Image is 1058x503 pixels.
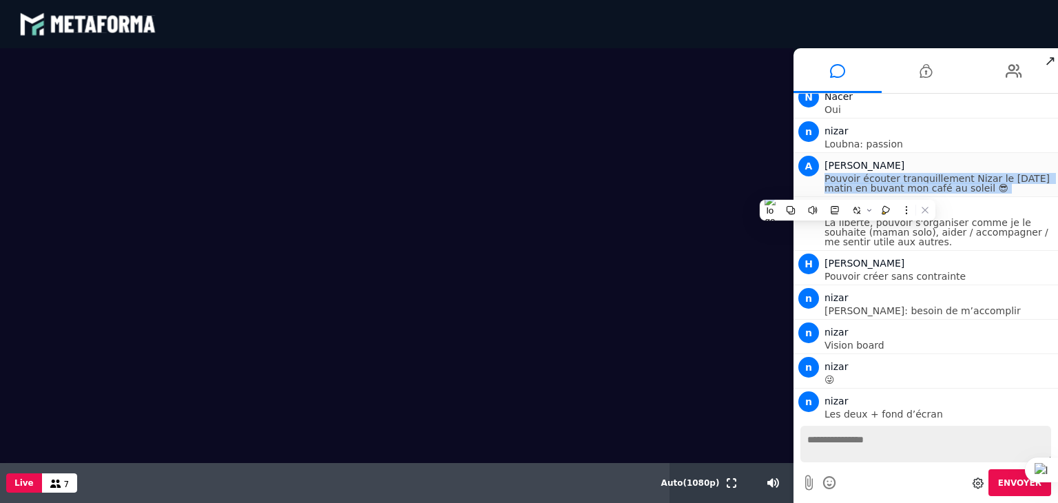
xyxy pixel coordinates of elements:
span: A [798,156,819,176]
p: La liberté, pouvoir s'organiser comme je le souhaite (maman solo), aider / accompagner / me senti... [824,218,1055,247]
p: [PERSON_NAME]: besoin de m’accomplir [824,306,1055,316]
p: Pouvoir écouter tranquillement Nizar le [DATE] matin en buvant mon café au soleil 😎 [824,174,1055,193]
p: 😜 [824,375,1055,384]
span: Envoyer [998,478,1041,488]
span: nizar [824,396,848,407]
span: 7 [64,480,70,489]
span: Nacer [824,91,853,102]
span: [PERSON_NAME] [824,160,904,171]
button: Auto(1080p) [658,463,723,503]
p: Vision board [824,340,1055,350]
span: n [798,121,819,142]
p: Oui [824,105,1055,114]
span: n [798,322,819,343]
span: H [798,254,819,274]
span: S [798,200,819,220]
span: ↗ [1042,48,1058,73]
span: nizar [824,361,848,372]
span: n [798,288,819,309]
p: Loubna: passion [824,139,1055,149]
span: n [798,391,819,412]
button: Envoyer [988,469,1051,496]
span: N [798,87,819,107]
p: Pouvoir créer sans contrainte [824,271,1055,281]
span: Auto ( 1080 p) [661,478,720,488]
button: Live [6,473,42,493]
span: nizar [824,327,848,338]
span: nizar [824,292,848,303]
span: n [798,357,819,378]
span: nizar [824,125,848,136]
span: [PERSON_NAME] [824,204,904,215]
p: Les deux + fond d’écran [824,409,1055,419]
span: [PERSON_NAME] [824,258,904,269]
